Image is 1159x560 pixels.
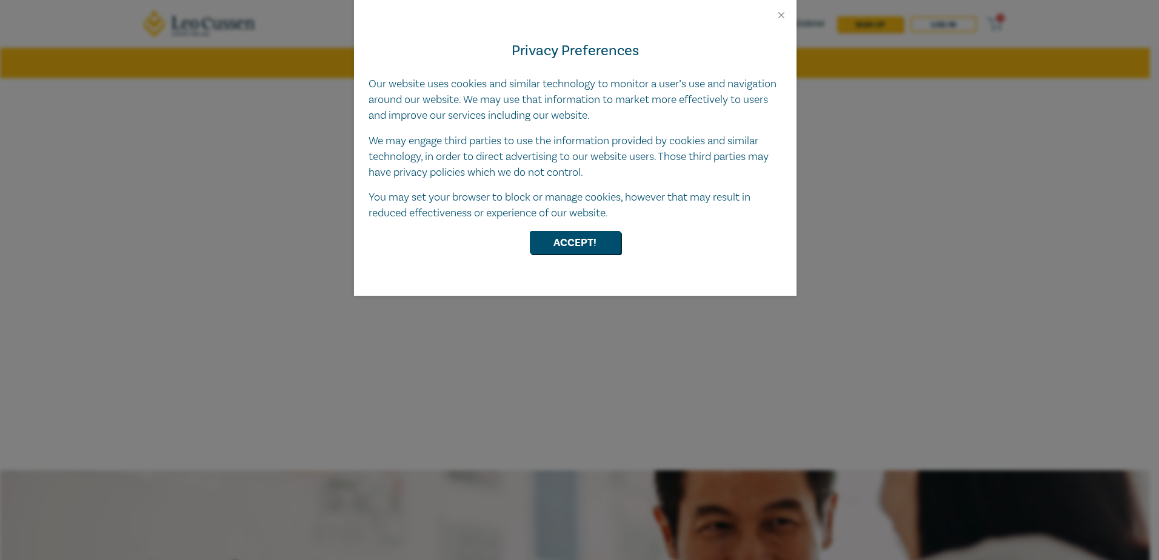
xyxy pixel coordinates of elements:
p: We may engage third parties to use the information provided by cookies and similar technology, in... [369,133,782,181]
button: Accept! [530,231,621,254]
p: Our website uses cookies and similar technology to monitor a user’s use and navigation around our... [369,76,782,124]
button: Close [776,10,787,21]
h4: Privacy Preferences [369,40,782,62]
p: You may set your browser to block or manage cookies, however that may result in reduced effective... [369,190,782,221]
